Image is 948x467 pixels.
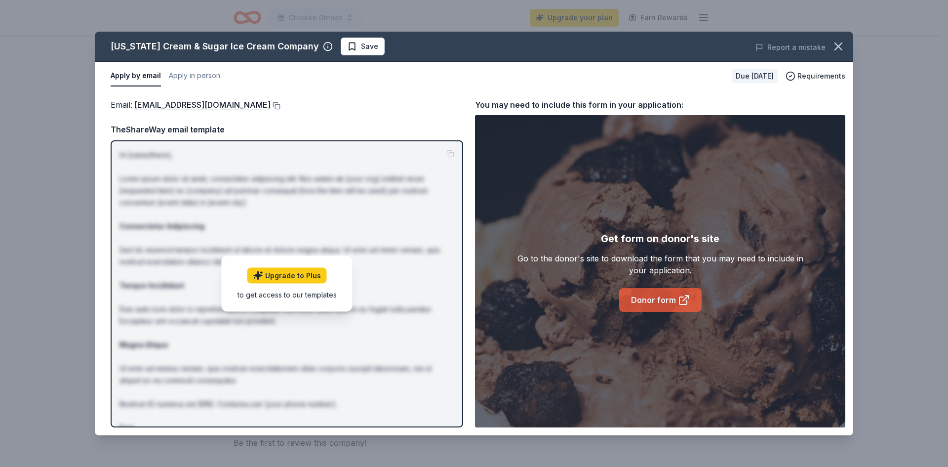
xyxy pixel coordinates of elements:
[111,123,463,136] div: TheShareWay email template
[475,98,845,111] div: You may need to include this form in your application:
[119,281,184,290] strong: Tempor Incididunt
[619,288,702,312] a: Donor form
[119,222,204,230] strong: Consectetur Adipiscing
[732,69,778,83] div: Due [DATE]
[119,340,168,349] strong: Magna Aliqua
[134,98,271,111] a: [EMAIL_ADDRESS][DOMAIN_NAME]
[169,66,220,86] button: Apply in person
[237,290,337,300] div: to get access to our templates
[755,42,826,53] button: Report a mistake
[361,41,378,52] span: Save
[786,70,845,82] button: Requirements
[247,268,327,284] a: Upgrade to Plus
[111,39,319,54] div: [US_STATE] Cream & Sugar Ice Cream Company
[797,70,845,82] span: Requirements
[111,100,271,110] span: Email :
[601,231,719,247] div: Get form on donor's site
[119,149,454,446] p: Hi [name/there], Lorem ipsum dolor sit amet, consectetur adipiscing elit. Nos autem ab [your org]...
[111,66,161,86] button: Apply by email
[512,253,808,276] div: Go to the donor's site to download the form that you may need to include in your application.
[341,38,385,55] button: Save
